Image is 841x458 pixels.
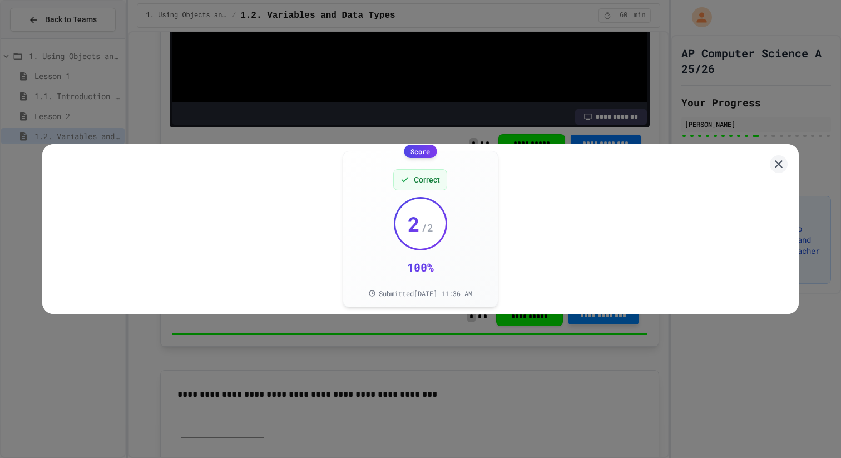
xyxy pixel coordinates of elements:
span: Correct [414,174,440,185]
div: Score [404,145,437,158]
span: 2 [408,213,420,235]
span: / 2 [421,220,433,235]
div: 100 % [407,259,434,275]
span: Submitted [DATE] 11:36 AM [379,289,472,298]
